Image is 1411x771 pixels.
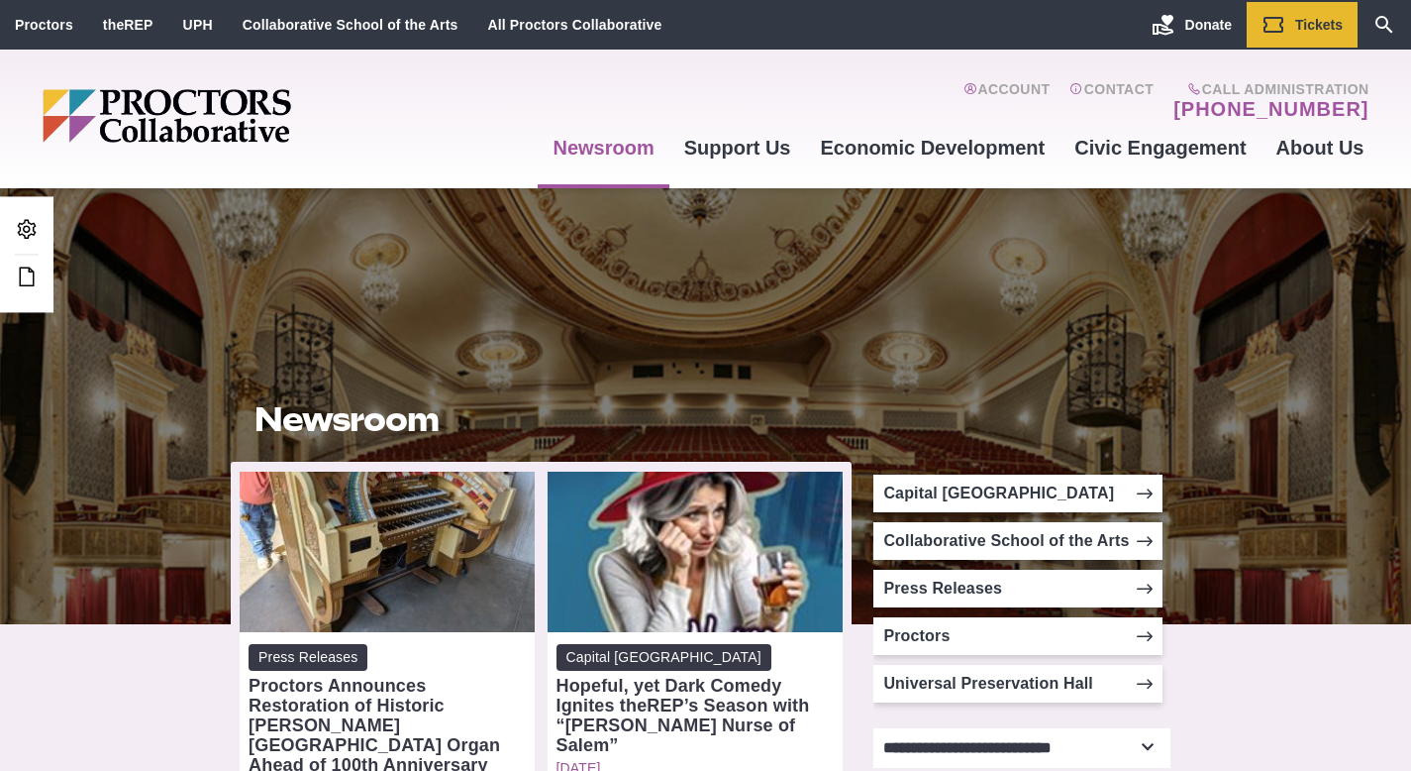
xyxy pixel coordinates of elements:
a: Admin Area [10,212,44,249]
span: Tickets [1295,17,1343,33]
span: Call Administration [1167,81,1368,97]
span: Capital [GEOGRAPHIC_DATA] [556,644,771,671]
a: Proctors [873,617,1162,655]
a: Newsroom [538,121,668,174]
a: Economic Development [806,121,1060,174]
a: Proctors [15,17,73,33]
a: Tickets [1247,2,1358,48]
a: Account [963,81,1050,121]
a: Capital [GEOGRAPHIC_DATA] [873,475,1162,512]
a: Collaborative School of the Arts [243,17,458,33]
img: Proctors logo [43,89,444,143]
a: About Us [1261,121,1379,174]
div: Hopeful, yet Dark Comedy Ignites theREP’s Season with “[PERSON_NAME] Nurse of Salem” [556,676,834,755]
a: Search [1358,2,1411,48]
a: Donate [1137,2,1247,48]
span: Press Releases [249,644,367,671]
a: Support Us [669,121,806,174]
a: Capital [GEOGRAPHIC_DATA] Hopeful, yet Dark Comedy Ignites theREP’s Season with “[PERSON_NAME] Nu... [556,644,834,755]
a: Edit this Post/Page [10,260,44,296]
a: theREP [103,17,153,33]
a: Civic Engagement [1059,121,1260,174]
select: Select category [873,728,1170,768]
a: Universal Preservation Hall [873,665,1162,703]
a: UPH [183,17,213,33]
a: Press Releases [873,570,1162,607]
h1: Newsroom [254,400,829,438]
a: Contact [1069,81,1154,121]
a: Collaborative School of the Arts [873,522,1162,560]
span: Donate [1185,17,1232,33]
a: All Proctors Collaborative [487,17,661,33]
a: [PHONE_NUMBER] [1173,97,1368,121]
